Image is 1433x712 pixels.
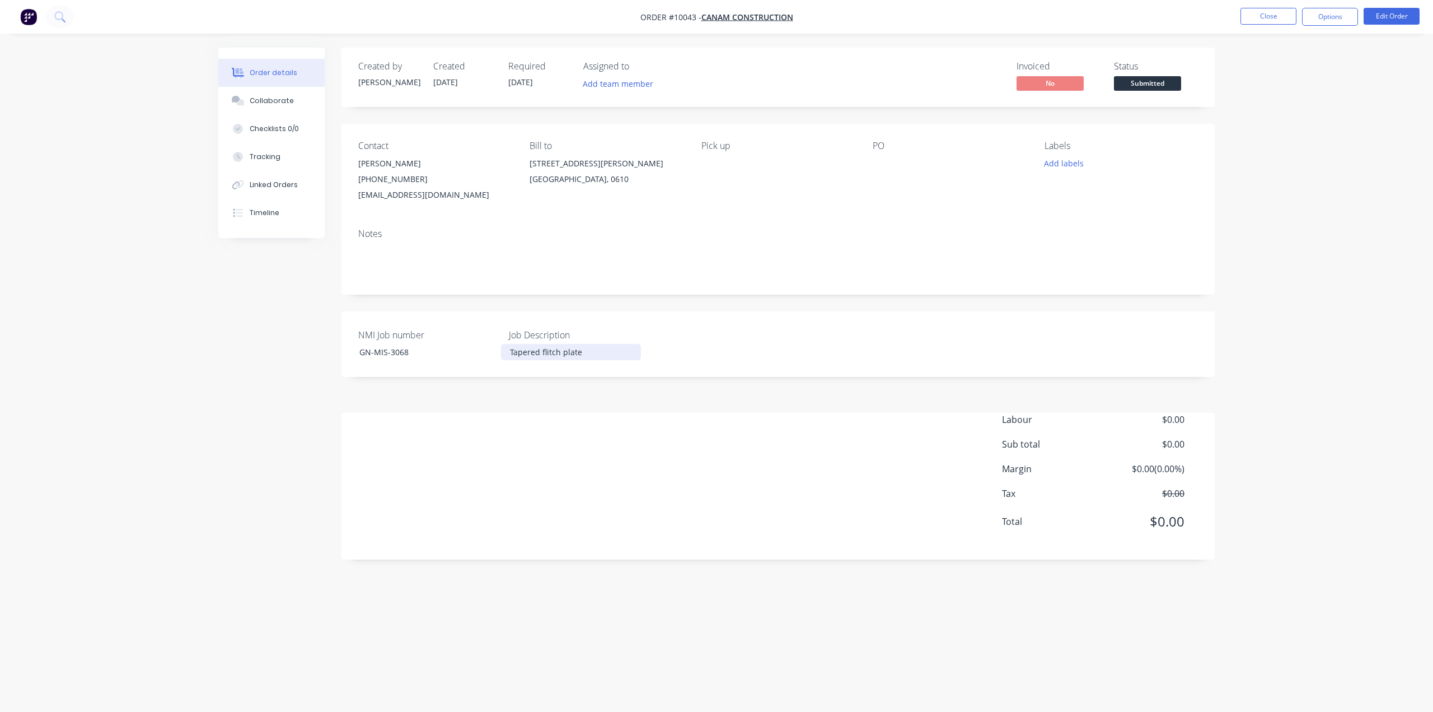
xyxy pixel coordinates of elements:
[218,143,325,171] button: Tracking
[358,156,512,203] div: [PERSON_NAME][PHONE_NUMBER][EMAIL_ADDRESS][DOMAIN_NAME]
[358,171,512,187] div: [PHONE_NUMBER]
[250,96,294,106] div: Collaborate
[250,124,299,134] div: Checklists 0/0
[250,68,297,78] div: Order details
[1002,438,1102,451] span: Sub total
[530,156,683,171] div: [STREET_ADDRESS][PERSON_NAME]
[358,156,512,171] div: [PERSON_NAME]
[358,229,1198,239] div: Notes
[583,76,659,91] button: Add team member
[1102,438,1184,451] span: $0.00
[1240,8,1296,25] button: Close
[20,8,37,25] img: Factory
[640,12,701,22] span: Order #10043 -
[1114,76,1181,90] span: Submitted
[250,208,279,218] div: Timeline
[218,59,325,87] button: Order details
[1002,515,1102,528] span: Total
[218,115,325,143] button: Checklists 0/0
[1102,511,1184,532] span: $0.00
[1002,487,1102,500] span: Tax
[873,141,1026,151] div: PO
[218,171,325,199] button: Linked Orders
[701,141,855,151] div: Pick up
[577,76,659,91] button: Add team member
[530,156,683,192] div: [STREET_ADDRESS][PERSON_NAME][GEOGRAPHIC_DATA], 0610
[1302,8,1358,26] button: Options
[1102,462,1184,476] span: $0.00 ( 0.00 %)
[1102,487,1184,500] span: $0.00
[530,141,683,151] div: Bill to
[358,187,512,203] div: [EMAIL_ADDRESS][DOMAIN_NAME]
[358,328,498,342] label: NMI Job number
[501,344,641,360] div: Tapered flitch plate
[218,87,325,115] button: Collaborate
[1364,8,1420,25] button: Edit Order
[1114,61,1198,72] div: Status
[433,77,458,87] span: [DATE]
[250,152,280,162] div: Tracking
[358,141,512,151] div: Contact
[350,344,490,360] div: GN-MIS-3068
[701,12,793,22] a: Canam Construction
[1038,156,1089,171] button: Add labels
[1002,462,1102,476] span: Margin
[1017,61,1100,72] div: Invoiced
[1002,413,1102,426] span: Labour
[508,77,533,87] span: [DATE]
[1102,413,1184,426] span: $0.00
[530,171,683,187] div: [GEOGRAPHIC_DATA], 0610
[508,61,570,72] div: Required
[1045,141,1198,151] div: Labels
[583,61,695,72] div: Assigned to
[358,76,420,88] div: [PERSON_NAME]
[250,180,298,190] div: Linked Orders
[509,328,649,342] label: Job Description
[218,199,325,227] button: Timeline
[433,61,495,72] div: Created
[358,61,420,72] div: Created by
[1114,76,1181,93] button: Submitted
[1017,76,1084,90] span: No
